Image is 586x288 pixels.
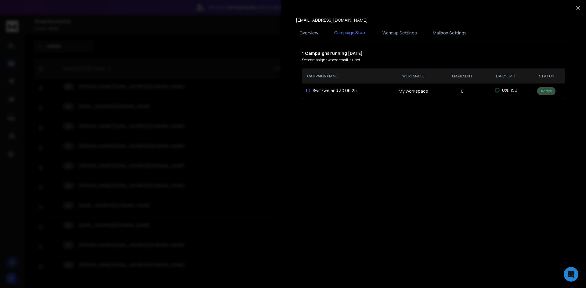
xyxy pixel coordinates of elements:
[302,50,305,56] b: 1
[537,87,555,95] div: Active
[331,26,370,40] button: Campaign Stats
[528,69,565,84] th: STATUS
[302,69,387,84] th: CAMPAIGN NAME
[379,26,421,40] button: Warmup Settings
[429,26,470,40] button: Mailbox Settings
[484,69,528,84] th: DAILY LIMIT
[387,84,440,99] td: My Workspace
[440,84,484,99] td: 0
[387,69,440,84] th: Workspace
[502,87,509,93] span: 0 %
[564,267,578,282] div: Open Intercom Messenger
[302,58,565,62] p: See campaigns where email is used
[296,26,322,40] button: Overview
[440,69,484,84] th: EMAIL SENT
[302,50,565,56] p: Campaigns running [DATE]
[484,84,528,97] td: | 50
[302,84,387,97] td: Switzweland 30 06 25
[296,17,368,23] p: [EMAIL_ADDRESS][DOMAIN_NAME]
